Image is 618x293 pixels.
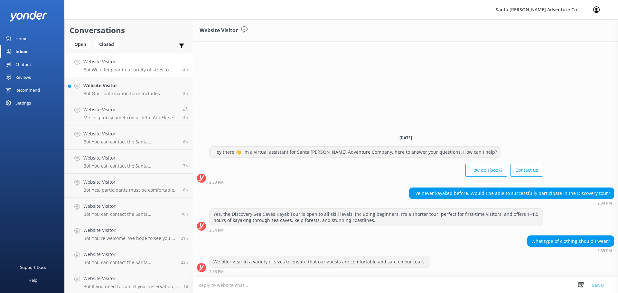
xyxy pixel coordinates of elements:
a: Website VisitorMe:Lo ip do si amet consectetu! Adi Elitsed Doeiu Tempo Inci utla et $951 dol magn... [65,101,193,125]
button: How do I book? [465,164,507,177]
div: Help [28,274,37,287]
p: Bot: You can contact the Santa [PERSON_NAME] Adventure Co. team at [PHONE_NUMBER], or by emailing... [83,139,178,145]
h4: Website Visitor [83,227,176,234]
strong: 2:34 PM [597,201,612,205]
div: Support Docs [20,261,46,274]
p: Bot: If you need to cancel your reservation, please contact the Santa [PERSON_NAME] Adventure Co.... [83,284,179,289]
div: 02:35pm 12-Aug-2025 (UTC -07:00) America/Tijuana [209,269,430,274]
a: Website VisitorBot:You can contact the Santa [PERSON_NAME] Adventure Co. team at [PHONE_NUMBER], ... [65,198,193,222]
p: Bot: Yes, participants must be comfortable swimming in the ocean for kayaking tours. They should ... [83,187,178,193]
a: Website VisitorBot:You can contact the Santa [PERSON_NAME] Adventure Co. team at [PHONE_NUMBER], ... [65,150,193,174]
span: 02:12pm 12-Aug-2025 (UTC -07:00) America/Tijuana [183,91,188,96]
h4: Website Visitor [83,130,178,137]
div: Hey there 👋 I'm a virtual assistant for Santa [PERSON_NAME] Adventure Company, here to answer you... [210,147,501,158]
a: Website VisitorBot:You can contact the Santa [PERSON_NAME] Adventure Co. team at [PHONE_NUMBER], ... [65,125,193,150]
div: Open [70,40,91,49]
div: Settings [15,96,31,109]
p: Bot: You can contact the Santa [PERSON_NAME] Adventure Co. team at [PHONE_NUMBER], or by emailing... [83,211,176,217]
a: Open [70,41,94,48]
p: Me: Lo ip do si amet consectetu! Adi Elitsed Doeiu Tempo Inci utla et $951 dol magnaa. En admi ve... [83,115,177,121]
div: Recommend [15,84,40,96]
span: 07:15pm 11-Aug-2025 (UTC -07:00) America/Tijuana [181,235,188,241]
p: Bot: We offer gear in a variety of sizes to ensure that our guests are comfortable and safe on ou... [83,67,178,73]
h4: Website Visitor [83,154,178,161]
h4: Website Visitor [83,251,176,258]
div: Reviews [15,71,31,84]
span: 05:45pm 11-Aug-2025 (UTC -07:00) America/Tijuana [181,260,188,265]
div: 02:33pm 12-Aug-2025 (UTC -07:00) America/Tijuana [209,180,543,184]
div: I've never kayaked before. Would I be able to successfully participate in the Discovery tour? [409,188,614,199]
h2: Conversations [70,24,188,36]
a: Website VisitorBot:Our confirmation form includes directions, but you can also visit our Google M... [65,77,193,101]
span: 04:34pm 11-Aug-2025 (UTC -07:00) America/Tijuana [183,284,188,289]
strong: 2:35 PM [597,249,612,253]
p: Bot: You can contact the Santa [PERSON_NAME] Adventure Co. team at [PHONE_NUMBER], or by emailing... [83,260,176,265]
a: Closed [94,41,122,48]
h4: Website Visitor [83,82,178,89]
div: Home [15,32,27,45]
span: 08:45am 12-Aug-2025 (UTC -07:00) America/Tijuana [183,187,188,193]
div: 02:34pm 12-Aug-2025 (UTC -07:00) America/Tijuana [409,201,614,205]
h4: Website Visitor [83,275,179,282]
a: Website VisitorBot:We offer gear in a variety of sizes to ensure that our guests are comfortable ... [65,53,193,77]
a: Website VisitorBot:Yes, participants must be comfortable swimming in the ocean for kayaking tours... [65,174,193,198]
button: Contact us [510,164,543,177]
span: 12:13pm 12-Aug-2025 (UTC -07:00) America/Tijuana [183,115,188,120]
p: Bot: You're welcome. We hope to see you at [GEOGRAPHIC_DATA][PERSON_NAME] Adventure Co. soon! [83,235,176,241]
strong: 2:34 PM [209,228,224,232]
h4: Website Visitor [83,179,178,186]
p: Bot: Our confirmation form includes directions, but you can also visit our Google Map for informa... [83,91,178,96]
div: Yes, the Discovery Sea Caves Kayak Tour is open to all skill levels, including beginners. It's a ... [210,209,543,226]
span: 10:50am 12-Aug-2025 (UTC -07:00) America/Tijuana [183,139,188,144]
div: 02:34pm 12-Aug-2025 (UTC -07:00) America/Tijuana [209,228,543,232]
h4: Website Visitor [83,58,178,65]
img: yonder-white-logo.png [10,11,47,21]
div: Chatbot [15,58,31,71]
div: Closed [94,40,119,49]
div: We offer gear in a variety of sizes to ensure that our guests are comfortable and safe on our tours. [210,256,430,267]
div: Inbox [15,45,27,58]
a: Website VisitorBot:You're welcome. We hope to see you at [GEOGRAPHIC_DATA][PERSON_NAME] Adventure... [65,222,193,246]
a: Website VisitorBot:You can contact the Santa [PERSON_NAME] Adventure Co. team at [PHONE_NUMBER], ... [65,246,193,270]
div: 02:35pm 12-Aug-2025 (UTC -07:00) America/Tijuana [527,248,614,253]
strong: 2:35 PM [209,270,224,274]
div: What type of clothing should I wear? [528,236,614,247]
span: [DATE] [396,135,416,141]
h4: Website Visitor [83,106,177,113]
span: 09:57am 12-Aug-2025 (UTC -07:00) America/Tijuana [183,163,188,169]
h4: Website Visitor [83,203,176,210]
p: Bot: You can contact the Santa [PERSON_NAME] Adventure Co. team at [PHONE_NUMBER], or by emailing... [83,163,178,169]
strong: 2:33 PM [209,180,224,184]
span: 06:12am 12-Aug-2025 (UTC -07:00) America/Tijuana [181,211,188,217]
h3: Website Visitor [200,26,238,35]
span: 02:35pm 12-Aug-2025 (UTC -07:00) America/Tijuana [183,67,188,72]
